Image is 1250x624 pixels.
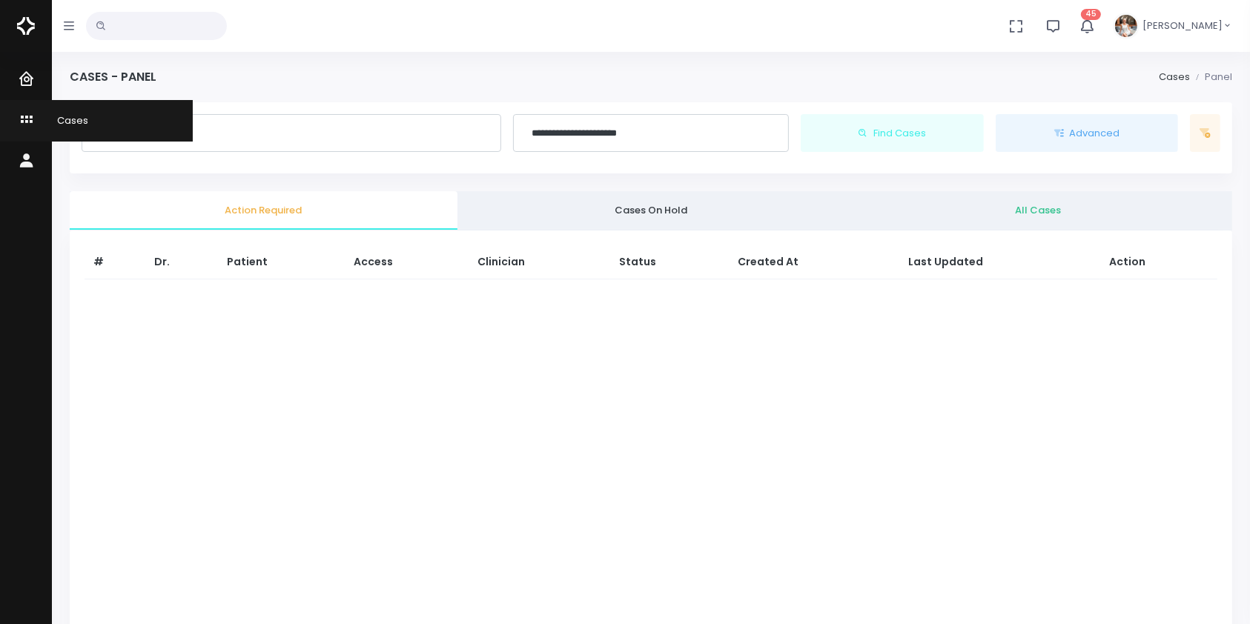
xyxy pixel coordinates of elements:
th: Action [1100,245,1217,279]
img: Header Avatar [1113,13,1140,39]
th: Patient [218,245,345,279]
h4: Cases - Panel [70,70,156,84]
a: Cases [1159,70,1190,84]
th: Dr. [145,245,218,279]
span: [PERSON_NAME] [1142,19,1223,33]
th: Clinician [469,245,610,279]
th: # [85,245,145,279]
span: Cases [39,113,88,127]
li: Panel [1190,70,1232,84]
th: Last Updated [899,245,1100,279]
button: Find Cases [801,114,984,153]
th: Access [345,245,469,279]
th: Status [610,245,729,279]
span: 45 [1081,9,1101,20]
button: Advanced [996,114,1179,153]
th: Created At [729,245,899,279]
span: All Cases [856,203,1220,218]
span: Cases On Hold [469,203,833,218]
img: Logo Horizontal [17,10,35,42]
span: Action Required [82,203,446,218]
